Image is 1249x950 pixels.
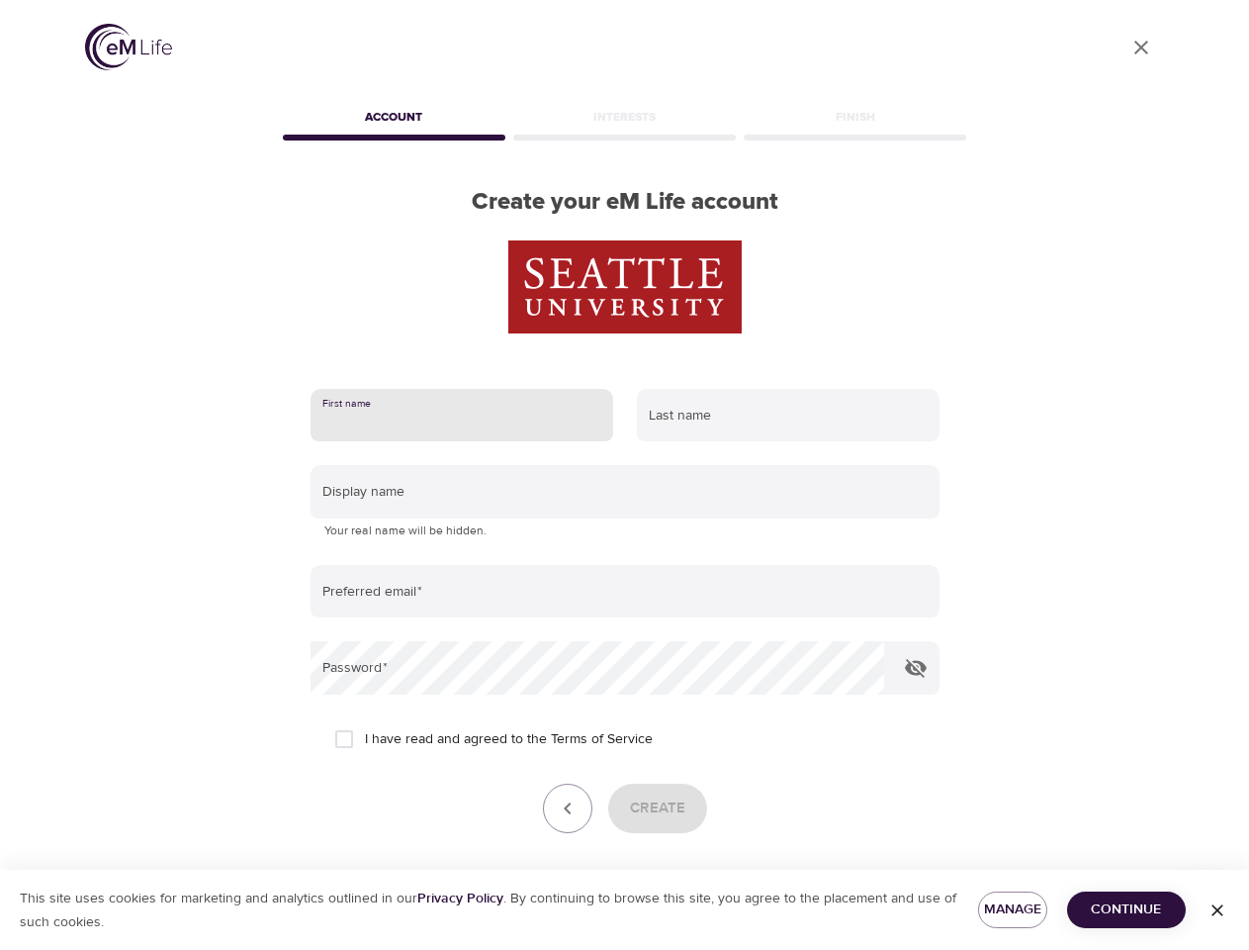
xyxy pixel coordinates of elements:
[1083,898,1170,922] span: Continue
[994,898,1031,922] span: Manage
[551,729,653,750] a: Terms of Service
[508,240,742,333] img: Seattle%20U%20logo.png
[1117,24,1165,71] a: close
[365,729,653,750] span: I have read and agreed to the
[85,24,172,70] img: logo
[417,890,503,907] a: Privacy Policy
[978,892,1047,928] button: Manage
[1067,892,1186,928] button: Continue
[486,865,715,888] p: Already have an eM Life account?
[279,188,971,217] h2: Create your eM Life account
[324,522,926,541] p: Your real name will be hidden.
[723,866,764,886] a: Log in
